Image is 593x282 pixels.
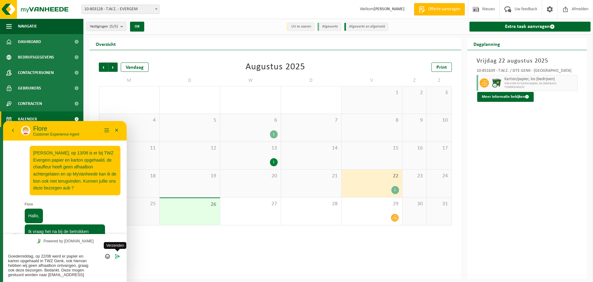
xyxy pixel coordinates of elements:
[223,201,278,207] span: 27
[469,22,591,32] a: Extra taak aanvragen
[3,121,127,282] iframe: chat widget
[18,111,37,127] span: Kalender
[504,85,576,89] span: T250002345232
[492,78,501,88] img: WB-1100-CU
[430,201,448,207] span: 31
[287,23,314,31] li: Uit te voeren
[467,38,506,50] h2: Dagplanning
[163,145,217,152] span: 12
[430,145,448,152] span: 17
[391,186,399,194] div: 1
[374,7,405,11] strong: [PERSON_NAME]
[163,117,217,124] span: 5
[102,117,156,124] span: 4
[18,80,41,96] span: Gebruikers
[121,63,149,72] div: Vandaag
[220,75,281,86] td: W
[102,145,156,152] span: 11
[406,117,424,124] span: 9
[504,82,576,85] span: WB-1100-CU karton/papier, los (bedrijven)
[163,173,217,180] span: 19
[82,5,160,14] span: 10-803128 - T.W.Z. - EVERGEM
[430,173,448,180] span: 24
[110,24,118,28] count: (5/5)
[345,173,399,180] span: 22
[108,63,118,72] span: Volgende
[163,201,217,208] span: 26
[102,173,156,180] span: 18
[427,75,452,86] td: Z
[406,201,424,207] span: 30
[18,19,37,34] span: Navigatie
[318,23,341,31] li: Afgewerkt
[344,23,388,31] li: Afgewerkt en afgemeld
[284,201,339,207] span: 28
[18,65,54,80] span: Contactpersonen
[18,50,54,65] span: Bedrijfsgegevens
[402,75,427,86] td: Z
[100,132,109,138] div: Group of buttons
[284,117,339,124] span: 7
[86,22,126,31] button: Vestigingen(5/5)
[431,63,452,72] a: Print
[345,201,399,207] span: 29
[130,22,144,32] button: OK
[436,65,447,70] span: Print
[430,89,448,96] span: 3
[406,89,424,96] span: 2
[477,92,534,102] button: Meer informatie bekijken
[223,117,278,124] span: 6
[270,158,278,166] div: 1
[101,121,123,128] span: Verzenden
[427,6,462,12] span: Offerte aanvragen
[477,69,578,75] div: 10-851639 - T.W.Z. / SITE GENK - [GEOGRAPHIC_DATA]
[18,96,42,111] span: Contracten
[406,145,424,152] span: 16
[406,173,424,180] span: 23
[223,173,278,180] span: 20
[110,132,119,138] button: Verzenden
[246,63,305,72] div: Augustus 2025
[345,117,399,124] span: 8
[90,22,118,31] span: Vestigingen
[284,173,339,180] span: 21
[99,63,108,72] span: Vorige
[160,75,221,86] td: D
[99,75,160,86] td: M
[477,56,578,66] h3: Vrijdag 22 augustus 2025
[430,117,448,124] span: 10
[345,145,399,152] span: 15
[414,3,465,15] a: Offerte aanvragen
[284,145,339,152] span: 14
[102,201,156,207] span: 25
[223,145,278,152] span: 13
[342,75,402,86] td: V
[82,5,159,14] span: 10-803128 - T.W.Z. - EVERGEM
[100,132,109,138] button: Emoji invoeren
[90,38,122,50] h2: Overzicht
[270,130,278,138] div: 1
[281,75,342,86] td: D
[18,34,41,50] span: Dashboard
[504,77,576,82] span: Karton/papier, los (bedrijven)
[345,89,399,96] span: 1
